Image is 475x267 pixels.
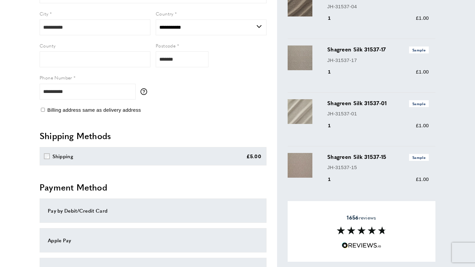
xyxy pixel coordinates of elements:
div: £5.00 [246,152,262,160]
span: Billing address same as delivery address [47,107,141,113]
div: Apple Pay [48,236,258,244]
img: Reviews section [337,226,386,234]
img: Shagreen Silk 31537-01 [288,99,312,124]
img: Shagreen Silk 31537-15 [288,153,312,178]
h3: Shagreen Silk 31537-17 [327,45,429,53]
div: 1 [327,14,340,22]
h2: Payment Method [40,181,267,193]
input: Billing address same as delivery address [41,108,45,112]
span: £1.00 [416,15,429,21]
img: Reviews.io 5 stars [342,242,381,249]
span: £1.00 [416,176,429,182]
span: County [40,42,55,49]
strong: 1656 [347,214,359,221]
span: Postcode [156,42,175,49]
span: Country [156,10,174,17]
span: City [40,10,48,17]
h2: Shipping Methods [40,130,267,142]
p: JH-31537-17 [327,56,429,64]
p: JH-31537-01 [327,110,429,118]
span: Sample [409,46,429,53]
div: 1 [327,175,340,183]
span: Phone Number [40,74,72,81]
p: JH-31537-04 [327,3,429,11]
h3: Shagreen Silk 31537-01 [327,99,429,107]
div: 1 [327,122,340,130]
div: 1 [327,68,340,76]
button: More information [141,88,150,95]
span: £1.00 [416,123,429,128]
h3: Shagreen Silk 31537-15 [327,153,429,161]
span: £1.00 [416,69,429,74]
span: reviews [347,214,376,221]
div: Shipping [52,152,73,160]
span: Sample [409,100,429,107]
p: JH-31537-15 [327,163,429,171]
span: Sample [409,154,429,161]
div: Pay by Debit/Credit Card [48,207,258,215]
img: Shagreen Silk 31537-17 [288,45,312,70]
